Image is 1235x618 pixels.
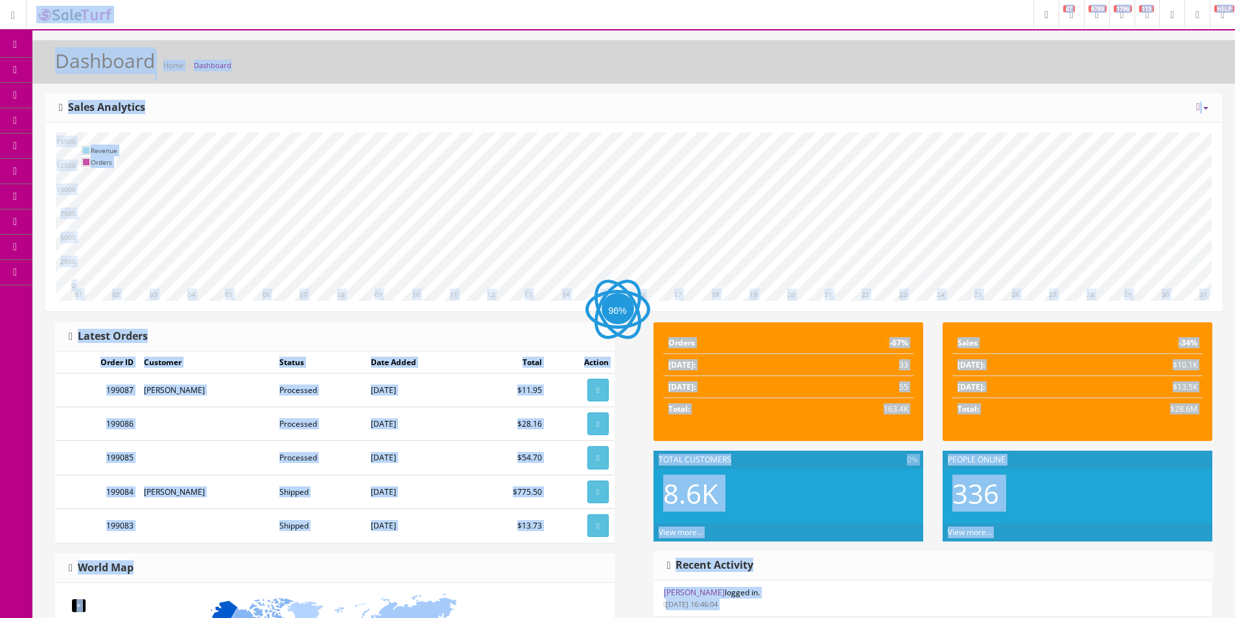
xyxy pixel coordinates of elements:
td: Shipped [274,508,366,542]
a: Dashboard [194,60,231,70]
td: Processed [274,374,366,407]
span: 0% [907,454,918,466]
div: Total Customers [653,451,923,469]
div: + [72,599,86,612]
td: $28.6M [1077,398,1203,420]
span: 47 [1063,5,1075,12]
td: Sales [952,332,1077,354]
h3: World Map [69,562,134,574]
h3: Recent Activity [667,560,754,571]
li: logged in. [654,580,1212,617]
a: Home [163,60,183,70]
td: 33 [793,354,913,376]
td: $10.1K [1077,354,1203,376]
td: 55 [793,376,913,398]
a: [PERSON_NAME] [664,587,725,598]
td: 199085 [56,441,139,475]
td: 199084 [56,475,139,508]
td: $28.16 [472,407,547,441]
strong: [DATE]: [958,381,985,392]
td: [PERSON_NAME] [139,374,274,407]
td: Revenue [91,145,117,156]
img: SaleTurf [36,6,114,23]
td: $13.73 [472,508,547,542]
td: Processed [274,441,366,475]
td: Action [547,351,614,374]
td: [DATE] [366,508,472,542]
td: $13.5K [1077,376,1203,398]
td: $775.50 [472,475,547,508]
td: Total [472,351,547,374]
td: 199087 [56,374,139,407]
td: -34% [1077,332,1203,354]
td: -67% [793,332,913,354]
strong: Total: [668,403,690,414]
td: [DATE] [366,374,472,407]
td: Date Added [366,351,472,374]
strong: [DATE]: [668,381,696,392]
td: 199083 [56,508,139,542]
td: Orders [91,156,117,168]
a: View more... [948,527,992,538]
td: Shipped [274,475,366,508]
td: [DATE] [366,441,472,475]
td: Orders [663,332,793,354]
strong: [DATE]: [958,359,985,370]
h3: Sales Analytics [59,102,145,113]
td: Customer [139,351,274,374]
td: $11.95 [472,374,547,407]
td: $54.70 [472,441,547,475]
td: Order ID [56,351,139,374]
span: HELP [1214,5,1234,12]
td: [DATE] [366,407,472,441]
div: People Online [943,451,1212,469]
strong: [DATE]: [668,359,696,370]
small: [DATE] 16:46:04 [664,599,718,609]
td: [DATE] [366,475,472,508]
h2: 8.6K [663,479,913,508]
h1: Dashboard [55,50,155,71]
td: Status [274,351,366,374]
td: 199086 [56,407,139,441]
strong: Total: [958,403,979,414]
h2: 336 [952,479,1203,508]
td: [PERSON_NAME] [139,475,274,508]
span: 115 [1139,5,1154,12]
h3: Latest Orders [69,331,148,342]
a: View more... [659,527,703,538]
td: 163.4K [793,398,913,420]
span: 6789 [1088,5,1107,12]
span: 1796 [1114,5,1132,12]
td: Processed [274,407,366,441]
